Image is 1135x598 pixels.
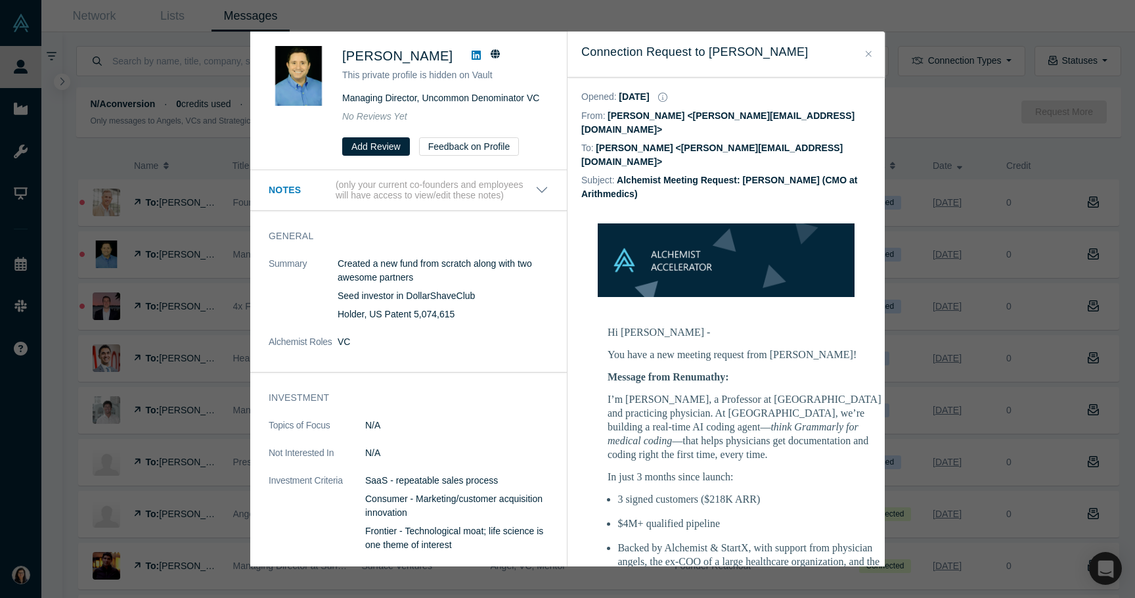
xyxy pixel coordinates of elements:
[269,179,548,202] button: Notes (only your current co-founders and employees will have access to view/edit these notes)
[338,289,548,303] p: Seed investor in DollarShaveClub
[608,348,883,361] p: You have a new meeting request from [PERSON_NAME]!
[365,446,548,460] dd: N/A
[617,517,883,530] li: $4M+ qualified pipeline
[342,93,539,103] span: Managing Director, Uncommon Denominator VC
[342,137,410,156] button: Add Review
[598,223,855,297] img: banner-small-topicless.png
[608,371,729,382] b: Message from Renumathy:
[581,43,871,61] h3: Connection Request to [PERSON_NAME]
[365,492,548,520] p: Consumer - Marketing/customer acquisition innovation
[617,492,883,506] li: 3 signed customers ($218K ARR)
[581,143,843,167] dd: [PERSON_NAME] <[PERSON_NAME][EMAIL_ADDRESS][DOMAIN_NAME]>
[365,419,548,432] dd: N/A
[608,470,883,484] p: In just 3 months since launch:
[365,566,548,580] dd: Yes
[581,141,594,155] dt: To:
[365,524,548,552] p: Frontier - Technological moat; life science is one theme of interest
[581,173,615,187] dt: Subject:
[608,421,858,446] em: think Grammarly for medical coding
[342,68,548,82] p: This private profile is hidden on Vault
[269,474,365,566] dt: Investment Criteria
[619,91,649,102] dd: [DATE]
[581,110,855,135] dd: [PERSON_NAME] <[PERSON_NAME][EMAIL_ADDRESS][DOMAIN_NAME]>
[269,335,338,363] dt: Alchemist Roles
[581,109,606,123] dt: From:
[269,446,365,474] dt: Not Interested In
[269,391,530,405] h3: Investment
[269,419,365,446] dt: Topics of Focus
[342,49,453,63] span: [PERSON_NAME]
[269,229,530,243] h3: General
[269,257,338,335] dt: Summary
[419,137,520,156] button: Feedback on Profile
[608,325,883,339] p: Hi [PERSON_NAME] -
[608,392,883,461] p: I’m [PERSON_NAME], a Professor at [GEOGRAPHIC_DATA] and practicing physician. At [GEOGRAPHIC_DATA...
[269,566,365,593] dt: Fund Decision Maker
[338,308,548,321] p: Holder, US Patent 5,074,615
[338,257,548,285] p: Created a new fund from scratch along with two awesome partners
[862,47,876,62] button: Close
[342,111,407,122] span: No Reviews Yet
[365,474,548,488] p: SaaS - repeatable sales process
[581,90,617,104] dt: Opened :
[581,175,857,199] dd: Alchemist Meeting Request: [PERSON_NAME] (CMO at Arithmedics)
[336,179,535,202] p: (only your current co-founders and employees will have access to view/edit these notes)
[617,541,883,582] li: Backed by Alchemist & StartX, with support from physician angels, the ex-COO of a large healthcar...
[269,46,328,106] img: Doug Perlson's Profile Image
[269,183,333,197] h3: Notes
[338,335,548,349] dd: VC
